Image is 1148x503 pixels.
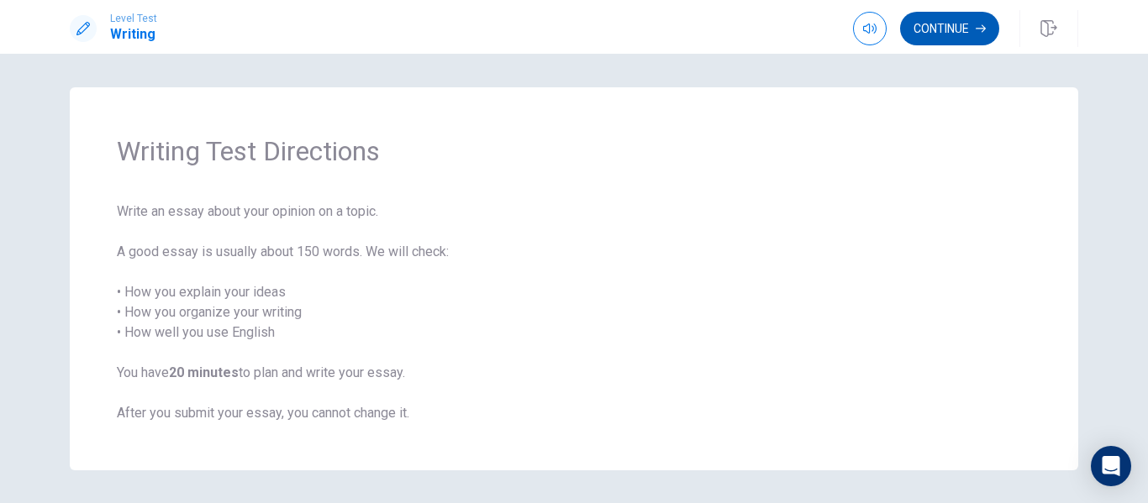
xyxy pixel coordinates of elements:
[110,13,157,24] span: Level Test
[117,202,1031,423] span: Write an essay about your opinion on a topic. A good essay is usually about 150 words. We will ch...
[169,364,239,380] strong: 20 minutes
[117,134,1031,168] span: Writing Test Directions
[1091,446,1131,486] div: Open Intercom Messenger
[110,24,157,45] h1: Writing
[900,12,999,45] button: Continue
